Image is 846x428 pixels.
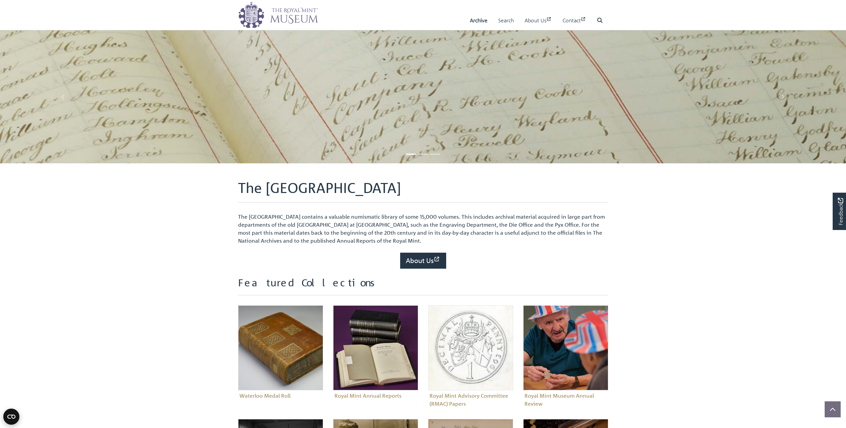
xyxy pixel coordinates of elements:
[470,11,488,30] a: Archive
[328,305,423,419] div: Sub-collection
[3,409,19,425] button: Open CMP widget
[238,179,608,203] h1: The [GEOGRAPHIC_DATA]
[233,305,328,419] div: Sub-collection
[333,305,418,401] a: Royal Mint Annual ReportsRoyal Mint Annual Reports
[498,11,514,30] a: Search
[523,305,608,409] a: Royal Mint Museum Annual ReviewRoyal Mint Museum Annual Review
[423,305,518,419] div: Sub-collection
[523,305,608,390] img: Royal Mint Museum Annual Review
[238,2,318,28] img: logo_wide.png
[400,253,446,269] a: About Us
[825,401,841,417] button: Scroll to top
[833,193,846,230] a: Would you like to provide feedback?
[333,305,418,390] img: Royal Mint Annual Reports
[719,30,846,163] a: Move to next slideshow image
[518,305,613,419] div: Sub-collection
[563,11,586,30] a: Contact
[525,11,552,30] a: About Us
[836,198,844,225] span: Feedback
[238,277,608,295] h2: Featured Collections
[428,305,513,390] img: Royal Mint Advisory Committee (RMAC) Papers
[238,305,323,390] img: Waterloo Medal Roll
[238,213,608,245] p: The [GEOGRAPHIC_DATA] contains a valuable numismatic library of some 15,000 volumes. This include...
[238,305,323,401] a: Waterloo Medal RollWaterloo Medal Roll
[428,305,513,409] a: Royal Mint Advisory Committee (RMAC) PapersRoyal Mint Advisory Committee (RMAC) Papers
